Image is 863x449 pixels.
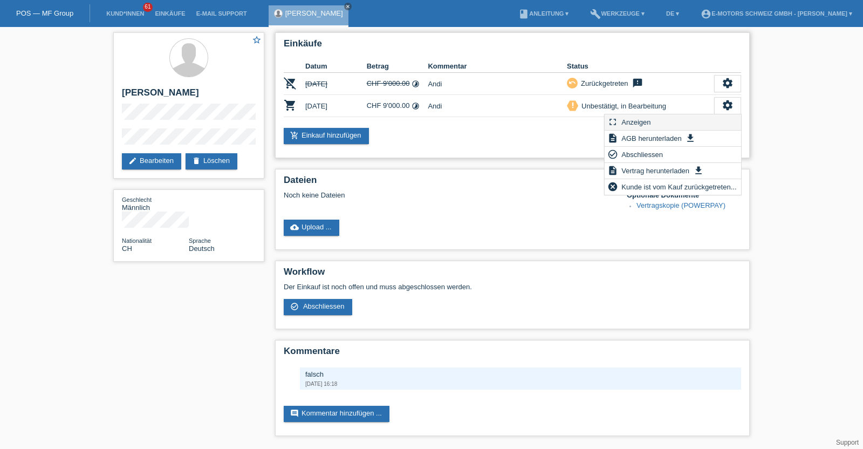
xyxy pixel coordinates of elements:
[122,244,132,253] span: Schweiz
[620,132,683,145] span: AGB herunterladen
[284,77,297,90] i: POSP00028197
[143,3,153,12] span: 61
[284,346,741,362] h2: Kommentare
[722,99,734,111] i: settings
[631,78,644,89] i: feedback
[367,95,428,117] td: CHF 9'000.00
[186,153,237,169] a: deleteLöschen
[122,237,152,244] span: Nationalität
[367,60,428,73] th: Betrag
[620,115,652,128] span: Anzeigen
[122,196,152,203] span: Geschlecht
[122,87,256,104] h2: [PERSON_NAME]
[636,201,725,209] a: Vertragskopie (POWERPAY)
[284,406,389,422] a: commentKommentar hinzufügen ...
[284,267,741,283] h2: Workflow
[284,191,613,199] div: Noch keine Dateien
[428,73,567,95] td: Andi
[513,10,574,17] a: bookAnleitung ▾
[284,283,741,291] p: Der Einkauf ist noch offen und muss abgeschlossen werden.
[189,237,211,244] span: Sprache
[578,100,666,112] div: Unbestätigt, in Bearbeitung
[567,60,714,73] th: Status
[305,370,736,378] div: falsch
[192,157,201,165] i: delete
[305,73,367,95] td: [DATE]
[252,35,262,45] i: star_border
[701,9,711,19] i: account_circle
[836,439,859,446] a: Support
[412,80,420,88] i: Fixe Raten (48 Raten)
[284,38,741,55] h2: Einkäufe
[284,99,297,112] i: POSP00028199
[290,223,299,232] i: cloud_upload
[569,79,576,86] i: undo
[284,175,741,191] h2: Dateien
[285,9,343,17] a: [PERSON_NAME]
[305,60,367,73] th: Datum
[16,9,73,17] a: POS — MF Group
[367,73,428,95] td: CHF 9'000.00
[590,9,601,19] i: build
[303,302,345,310] span: Abschliessen
[607,149,618,160] i: check_circle_outline
[284,220,339,236] a: cloud_uploadUpload ...
[722,77,734,89] i: settings
[252,35,262,46] a: star_border
[620,148,665,161] span: Abschliessen
[518,9,529,19] i: book
[189,244,215,253] span: Deutsch
[149,10,190,17] a: Einkäufe
[128,157,137,165] i: edit
[101,10,149,17] a: Kund*innen
[585,10,650,17] a: buildWerkzeuge ▾
[695,10,858,17] a: account_circleE-Motors Schweiz GmbH - [PERSON_NAME] ▾
[191,10,252,17] a: E-Mail Support
[284,128,369,144] a: add_shopping_cartEinkauf hinzufügen
[305,95,367,117] td: [DATE]
[290,302,299,311] i: check_circle_outline
[607,133,618,144] i: description
[412,102,420,110] i: Fixe Raten (48 Raten)
[290,409,299,418] i: comment
[122,195,189,212] div: Männlich
[284,299,352,315] a: check_circle_outline Abschliessen
[428,95,567,117] td: Andi
[661,10,684,17] a: DE ▾
[569,101,577,109] i: priority_high
[305,381,736,387] div: [DATE] 16:18
[344,3,352,10] a: close
[607,117,618,127] i: fullscreen
[345,4,351,9] i: close
[290,131,299,140] i: add_shopping_cart
[685,133,696,144] i: get_app
[578,78,628,89] div: Zurückgetreten
[122,153,181,169] a: editBearbeiten
[428,60,567,73] th: Kommentar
